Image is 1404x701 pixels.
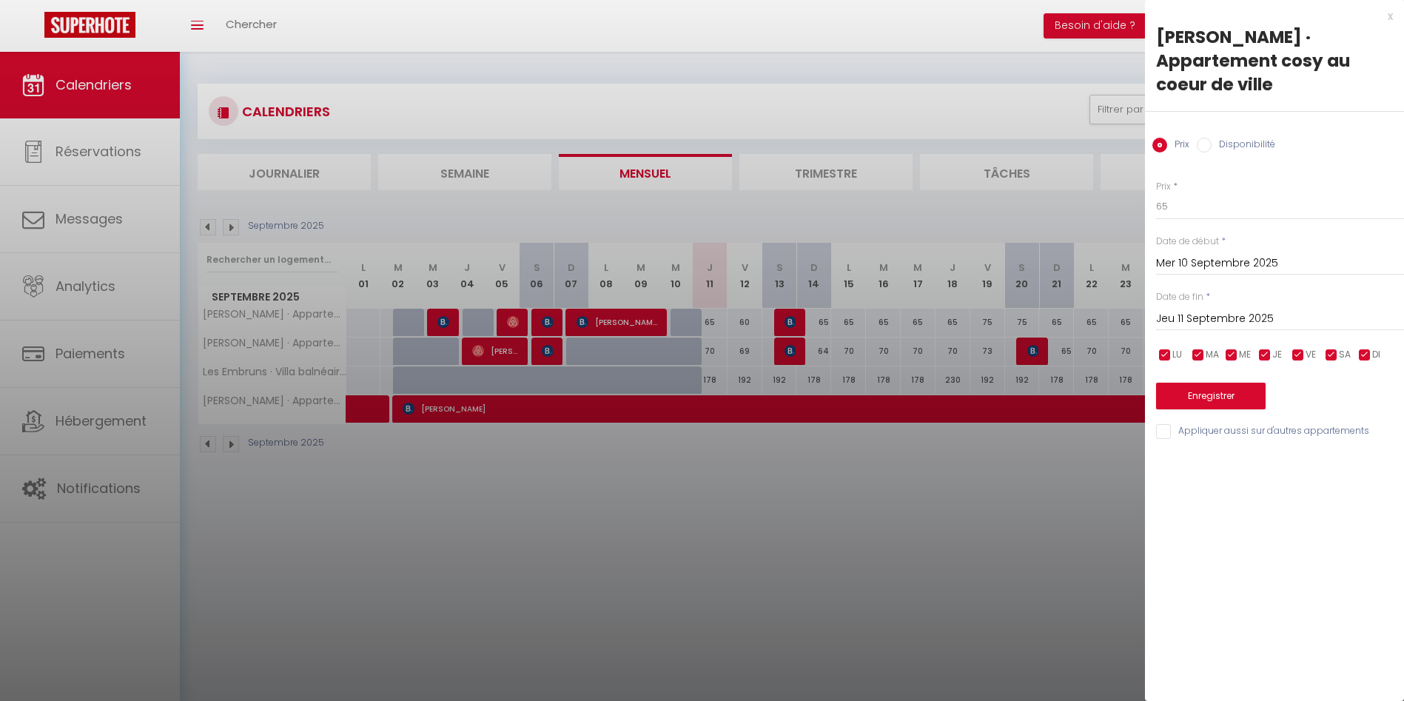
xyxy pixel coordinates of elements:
[1239,348,1251,362] span: ME
[1156,383,1266,409] button: Enregistrer
[1172,348,1182,362] span: LU
[1339,348,1351,362] span: SA
[1372,348,1380,362] span: DI
[1156,180,1171,194] label: Prix
[1156,25,1393,96] div: [PERSON_NAME] · Appartement cosy au coeur de ville
[1212,138,1275,154] label: Disponibilité
[1156,235,1219,249] label: Date de début
[1306,348,1316,362] span: VE
[12,6,56,50] button: Ouvrir le widget de chat LiveChat
[1167,138,1189,154] label: Prix
[1272,348,1282,362] span: JE
[1206,348,1219,362] span: MA
[1156,290,1203,304] label: Date de fin
[1145,7,1393,25] div: x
